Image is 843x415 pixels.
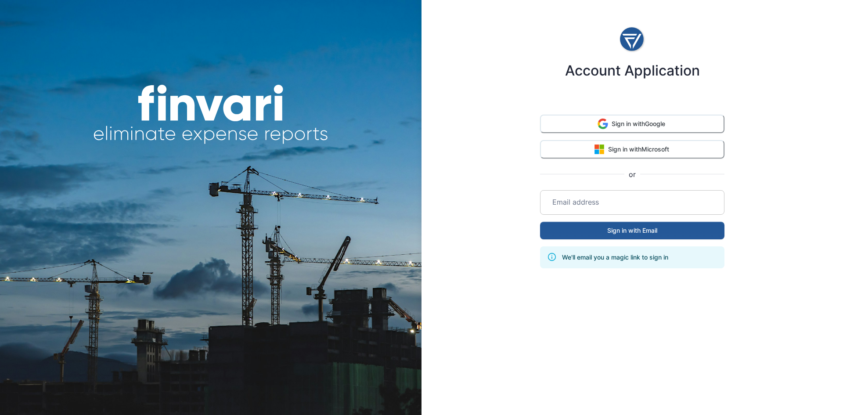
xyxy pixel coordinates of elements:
[619,24,645,55] img: logo
[565,62,700,79] h4: Account Application
[540,115,724,133] button: Sign in withGoogle
[540,140,724,159] button: Sign in withMicrosoft
[624,169,640,180] span: or
[562,249,668,266] div: We'll email you a magic link to sign in
[93,85,328,144] img: finvari headline
[540,222,724,239] button: Sign in with Email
